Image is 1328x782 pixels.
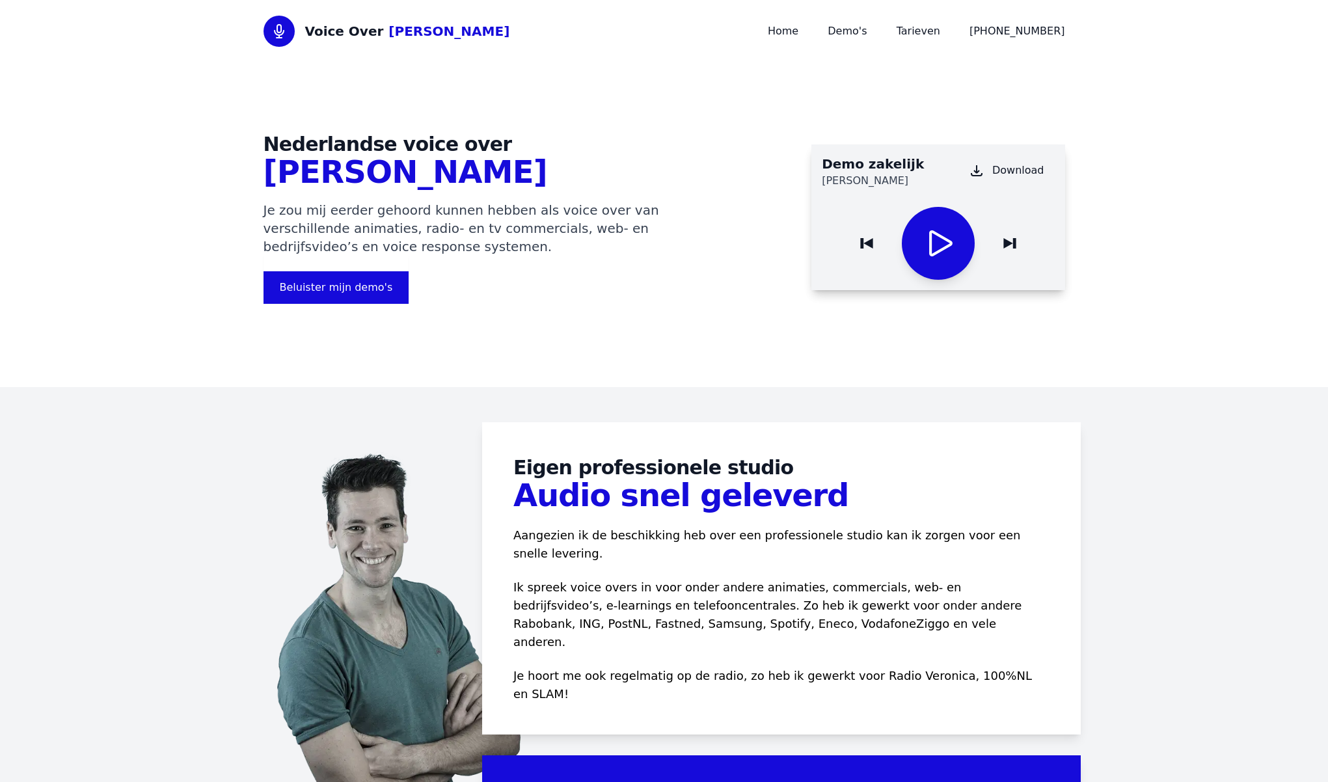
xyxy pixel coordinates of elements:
p: Ik spreek voice overs in voor onder andere animaties, commercials, web- en bedrijfsvideo’s, e-lea... [513,578,1050,651]
p: Aangezien ik de beschikking heb over een professionele studio kan ik zorgen voor een snelle lever... [513,526,1050,563]
span: Nederlandse voice over [264,133,701,156]
a: Tarieven [897,25,940,37]
button: Next [994,228,1025,259]
p: [PERSON_NAME] [822,176,924,186]
a: Demo's [828,25,867,37]
h3: Eigen professionele studio [513,456,1050,479]
a: [PHONE_NUMBER] [969,25,1065,37]
a: Home [264,16,510,47]
a: Home [768,25,798,37]
button: Previous [851,228,882,259]
p: Je hoort me ook regelmatig op de radio, zo heb ik gewerkt voor Radio Veronica, 100%NL en SLAM! [513,667,1050,703]
a: Download demo's [958,157,1055,183]
h2: Audio snel geleverd [513,479,1050,511]
h3: Demo zakelijk [822,155,924,173]
button: Beluister mijn demo's [264,271,409,304]
p: Je zou mij eerder gehoord kunnen hebben als voice over van verschillende animaties, radio- en tv ... [264,201,701,256]
button: Play / Pause [902,207,975,280]
span: [PERSON_NAME] [264,154,547,190]
span: Voice Over [305,22,384,40]
span: [PERSON_NAME] [388,22,509,40]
